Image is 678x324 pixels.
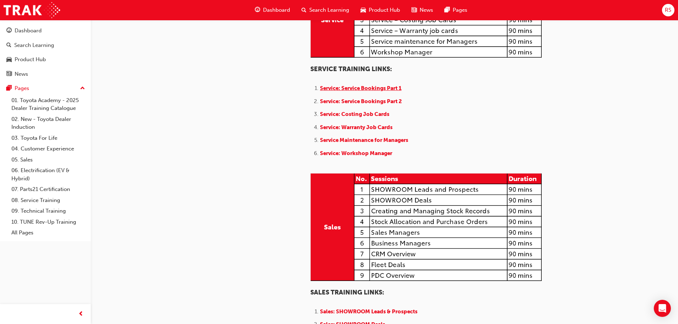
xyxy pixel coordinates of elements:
a: 08. Service Training [9,195,88,206]
span: search-icon [6,42,11,49]
button: Pages [3,82,88,95]
a: Sales: SHOWROOM Leads & Prospects [320,308,417,315]
div: Dashboard [15,27,42,35]
a: Service: Service Bookings Part 1 [320,85,401,91]
a: 05. Sales [9,154,88,165]
span: Product Hub [369,6,400,14]
span: pages-icon [445,6,450,15]
span: car-icon [361,6,366,15]
button: DashboardSearch LearningProduct HubNews [3,23,88,82]
a: Service Maintenance for Managers [320,137,408,143]
a: Service: Costing Job Cards [320,111,389,117]
a: 04. Customer Experience [9,143,88,154]
a: Dashboard [3,24,88,37]
a: news-iconNews [406,3,439,17]
div: Search Learning [14,41,54,49]
span: News [420,6,433,14]
span: Dashboard [263,6,290,14]
button: RS [662,4,674,16]
a: Service: Service Bookings Part 2 [320,98,402,105]
a: News [3,68,88,81]
div: Pages [15,84,29,92]
a: 07. Parts21 Certification [9,184,88,195]
span: SALES TRAINING LINKS: [310,288,384,296]
span: news-icon [411,6,417,15]
span: Pages [453,6,467,14]
a: 01. Toyota Academy - 2025 Dealer Training Catalogue [9,95,88,114]
span: search-icon [301,6,306,15]
span: guage-icon [6,28,12,34]
a: car-iconProduct Hub [355,3,406,17]
div: News [15,70,28,78]
a: Product Hub [3,53,88,66]
span: Search Learning [309,6,349,14]
div: Open Intercom Messenger [654,300,671,317]
a: 10. TUNE Rev-Up Training [9,217,88,228]
span: RS [665,6,671,14]
span: prev-icon [78,310,84,319]
a: 06. Electrification (EV & Hybrid) [9,165,88,184]
a: 02. New - Toyota Dealer Induction [9,114,88,133]
a: 03. Toyota For Life [9,133,88,144]
a: guage-iconDashboard [249,3,296,17]
a: Service: Workshop Manager [320,150,392,156]
span: guage-icon [255,6,260,15]
a: 09. Technical Training [9,206,88,217]
a: pages-iconPages [439,3,473,17]
a: All Pages [9,227,88,238]
span: up-icon [80,84,85,93]
a: search-iconSearch Learning [296,3,355,17]
a: Search Learning [3,39,88,52]
div: Product Hub [15,55,46,64]
span: SERVICE TRAINING LINKS: [310,65,392,73]
a: Service: Warranty Job Cards [320,124,393,131]
img: Trak [4,2,60,18]
span: car-icon [6,57,12,63]
span: news-icon [6,71,12,78]
span: pages-icon [6,85,12,92]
